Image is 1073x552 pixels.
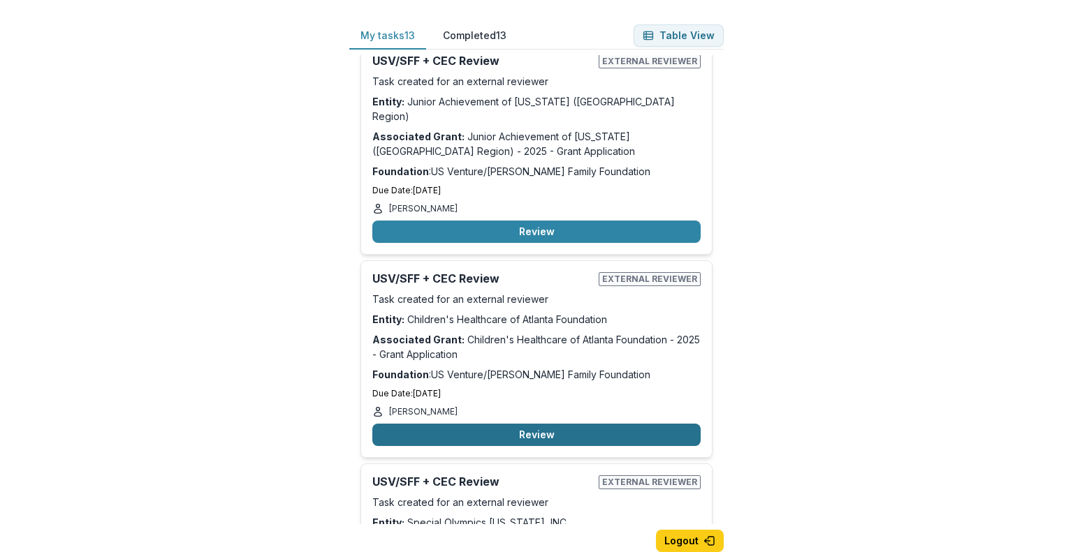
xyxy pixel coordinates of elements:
[372,495,701,509] p: Task created for an external reviewer
[372,54,593,68] h2: USV/SFF + CEC Review
[372,272,593,285] h2: USV/SFF + CEC Review
[349,22,426,50] button: My tasks 13
[599,54,701,68] span: External reviewer
[389,202,458,215] p: [PERSON_NAME]
[372,292,701,306] p: Task created for an external reviewer
[372,312,701,327] p: Children's Healthcare of Atlanta Foundation
[372,475,593,488] h2: USV/SFF + CEC Review
[599,272,701,286] span: External reviewer
[372,516,404,528] strong: Entity:
[372,368,429,380] strong: Foundation
[372,332,701,361] p: Children's Healthcare of Atlanta Foundation - 2025 - Grant Application
[389,405,458,418] p: [PERSON_NAME]
[372,367,701,382] p: : US Venture/[PERSON_NAME] Family Foundation
[372,221,701,243] button: Review
[372,334,465,345] strong: Associated Grant:
[372,184,701,197] p: Due Date: [DATE]
[599,475,701,489] span: External reviewer
[372,74,701,89] p: Task created for an external reviewer
[372,387,701,400] p: Due Date: [DATE]
[372,515,701,530] p: Special Olympics [US_STATE], INC.
[372,165,429,177] strong: Foundation
[634,24,724,47] button: Table View
[372,129,701,158] p: Junior Achievement of [US_STATE] ([GEOGRAPHIC_DATA] Region) - 2025 - Grant Application
[372,424,701,446] button: Review
[372,96,404,107] strong: Entity:
[372,130,465,142] strong: Associated Grant:
[372,164,701,179] p: : US Venture/[PERSON_NAME] Family Foundation
[656,530,724,552] button: Logout
[372,94,701,124] p: Junior Achievement of [US_STATE] ([GEOGRAPHIC_DATA] Region)
[432,22,518,50] button: Completed 13
[372,313,404,325] strong: Entity:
